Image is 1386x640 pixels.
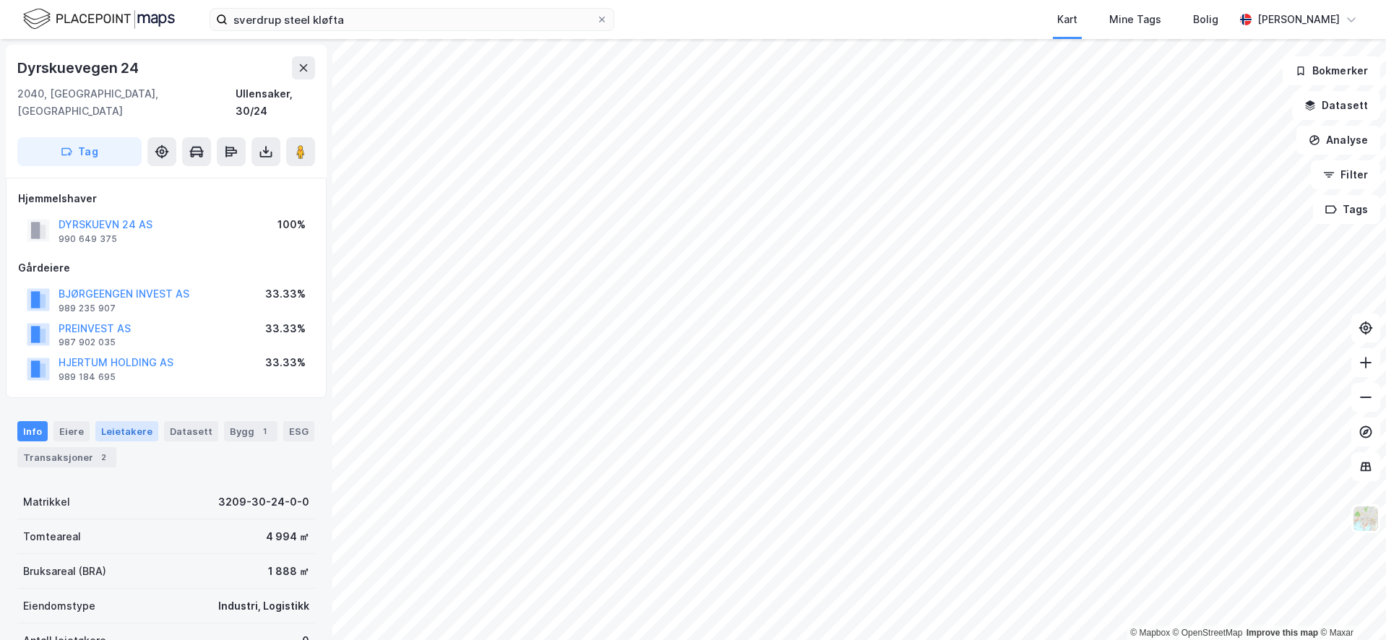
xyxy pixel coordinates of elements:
[1057,11,1077,28] div: Kart
[17,56,142,79] div: Dyrskuevegen 24
[1247,628,1318,638] a: Improve this map
[283,421,314,441] div: ESG
[53,421,90,441] div: Eiere
[95,421,158,441] div: Leietakere
[17,447,116,467] div: Transaksjoner
[18,259,314,277] div: Gårdeiere
[277,216,306,233] div: 100%
[236,85,315,120] div: Ullensaker, 30/24
[59,233,117,245] div: 990 649 375
[265,354,306,371] div: 33.33%
[1292,91,1380,120] button: Datasett
[23,493,70,511] div: Matrikkel
[164,421,218,441] div: Datasett
[1313,195,1380,224] button: Tags
[17,421,48,441] div: Info
[228,9,596,30] input: Søk på adresse, matrikkel, gårdeiere, leietakere eller personer
[18,190,314,207] div: Hjemmelshaver
[1130,628,1170,638] a: Mapbox
[17,137,142,166] button: Tag
[23,597,95,615] div: Eiendomstype
[265,285,306,303] div: 33.33%
[59,303,116,314] div: 989 235 907
[96,450,111,464] div: 2
[1173,628,1243,638] a: OpenStreetMap
[218,597,309,615] div: Industri, Logistikk
[23,563,106,580] div: Bruksareal (BRA)
[268,563,309,580] div: 1 888 ㎡
[59,371,116,383] div: 989 184 695
[59,337,116,348] div: 987 902 035
[17,85,236,120] div: 2040, [GEOGRAPHIC_DATA], [GEOGRAPHIC_DATA]
[224,421,277,441] div: Bygg
[1193,11,1218,28] div: Bolig
[218,493,309,511] div: 3209-30-24-0-0
[23,528,81,545] div: Tomteareal
[265,320,306,337] div: 33.33%
[23,7,175,32] img: logo.f888ab2527a4732fd821a326f86c7f29.svg
[1314,571,1386,640] iframe: Chat Widget
[1296,126,1380,155] button: Analyse
[266,528,309,545] div: 4 994 ㎡
[1257,11,1340,28] div: [PERSON_NAME]
[1283,56,1380,85] button: Bokmerker
[257,424,272,438] div: 1
[1352,505,1379,532] img: Z
[1109,11,1161,28] div: Mine Tags
[1311,160,1380,189] button: Filter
